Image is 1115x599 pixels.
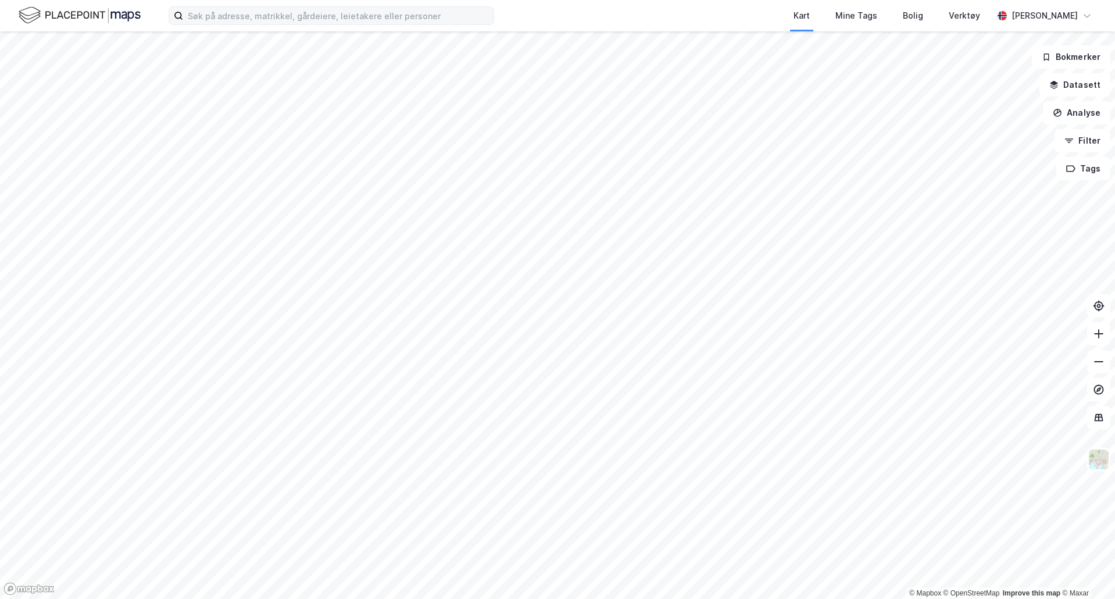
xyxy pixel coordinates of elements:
a: Mapbox homepage [3,582,55,596]
button: Analyse [1043,101,1110,124]
input: Søk på adresse, matrikkel, gårdeiere, leietakere eller personer [183,7,494,24]
a: OpenStreetMap [944,589,1000,597]
div: [PERSON_NAME] [1012,9,1078,23]
div: Kart [794,9,810,23]
div: Bolig [903,9,923,23]
a: Mapbox [909,589,941,597]
button: Filter [1055,129,1110,152]
div: Kontrollprogram for chat [1057,543,1115,599]
button: Datasett [1039,73,1110,97]
div: Mine Tags [835,9,877,23]
img: Z [1088,448,1110,470]
img: logo.f888ab2527a4732fd821a326f86c7f29.svg [19,5,141,26]
a: Improve this map [1003,589,1060,597]
div: Verktøy [949,9,980,23]
button: Bokmerker [1032,45,1110,69]
iframe: Chat Widget [1057,543,1115,599]
button: Tags [1056,157,1110,180]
